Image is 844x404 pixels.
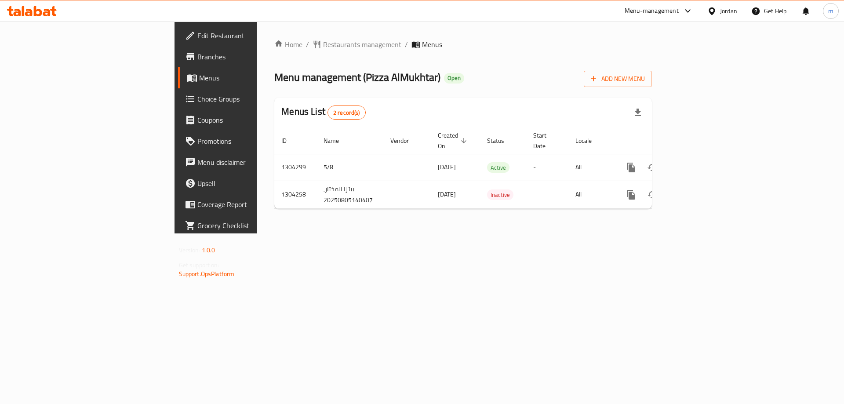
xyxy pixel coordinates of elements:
[591,73,645,84] span: Add New Menu
[178,152,316,173] a: Menu disclaimer
[179,268,235,280] a: Support.OpsPlatform
[179,244,200,256] span: Version:
[444,73,464,84] div: Open
[178,173,316,194] a: Upsell
[274,67,440,87] span: Menu management ( Pizza AlMukhtar )
[627,102,648,123] div: Export file
[720,6,737,16] div: Jordan
[533,130,558,151] span: Start Date
[324,135,350,146] span: Name
[323,39,401,50] span: Restaurants management
[274,127,712,209] table: enhanced table
[487,189,513,200] div: Inactive
[487,162,509,173] div: Active
[390,135,420,146] span: Vendor
[422,39,442,50] span: Menus
[178,88,316,109] a: Choice Groups
[625,6,679,16] div: Menu-management
[313,39,401,50] a: Restaurants management
[621,157,642,178] button: more
[621,184,642,205] button: more
[179,259,219,271] span: Get support on:
[584,71,652,87] button: Add New Menu
[526,154,568,181] td: -
[316,154,383,181] td: 5/8
[197,220,309,231] span: Grocery Checklist
[281,135,298,146] span: ID
[197,94,309,104] span: Choice Groups
[642,157,663,178] button: Change Status
[526,181,568,208] td: -
[178,67,316,88] a: Menus
[444,74,464,82] span: Open
[197,136,309,146] span: Promotions
[178,215,316,236] a: Grocery Checklist
[327,106,366,120] div: Total records count
[178,109,316,131] a: Coupons
[202,244,215,256] span: 1.0.0
[438,189,456,200] span: [DATE]
[178,25,316,46] a: Edit Restaurant
[274,39,652,50] nav: breadcrumb
[197,30,309,41] span: Edit Restaurant
[281,105,365,120] h2: Menus List
[197,178,309,189] span: Upsell
[197,199,309,210] span: Coverage Report
[568,181,614,208] td: All
[316,181,383,208] td: بيتزا المختار, 20250805140407
[328,109,365,117] span: 2 record(s)
[178,131,316,152] a: Promotions
[568,154,614,181] td: All
[614,127,712,154] th: Actions
[438,130,469,151] span: Created On
[178,46,316,67] a: Branches
[575,135,603,146] span: Locale
[828,6,833,16] span: m
[487,163,509,173] span: Active
[197,51,309,62] span: Branches
[197,115,309,125] span: Coupons
[642,184,663,205] button: Change Status
[438,161,456,173] span: [DATE]
[487,190,513,200] span: Inactive
[178,194,316,215] a: Coverage Report
[197,157,309,167] span: Menu disclaimer
[405,39,408,50] li: /
[199,73,309,83] span: Menus
[487,135,516,146] span: Status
